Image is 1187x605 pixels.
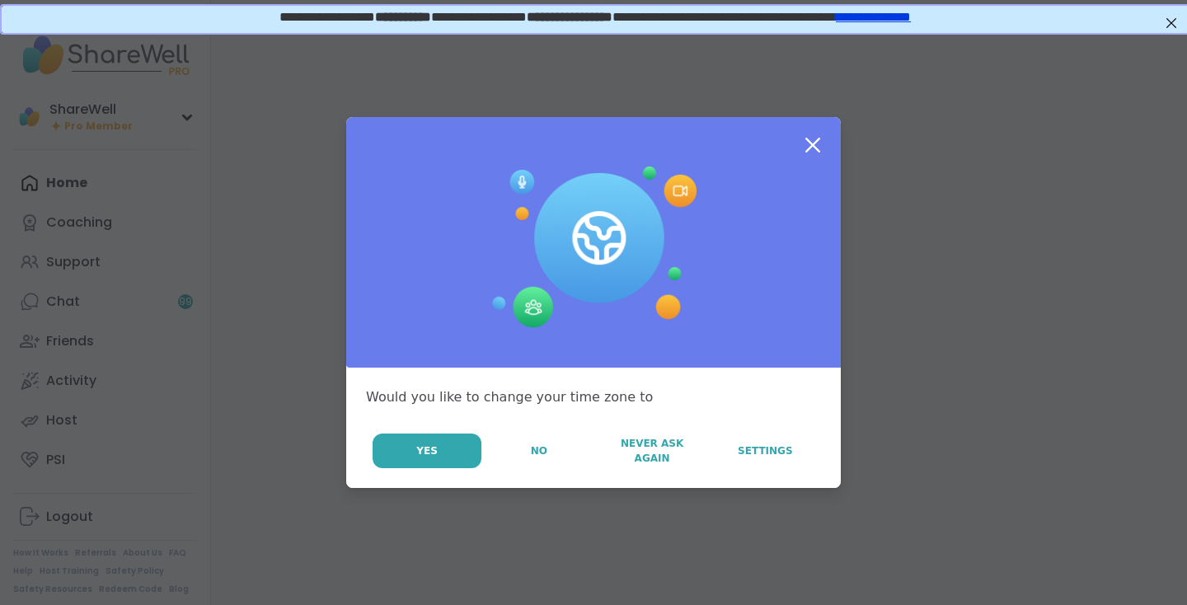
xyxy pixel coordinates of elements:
[596,434,707,468] button: Never Ask Again
[373,434,481,468] button: Yes
[490,166,697,328] img: Session Experience
[738,443,793,458] span: Settings
[416,443,438,458] span: Yes
[531,443,547,458] span: No
[483,434,594,468] button: No
[604,436,699,466] span: Never Ask Again
[366,387,821,407] div: Would you like to change your time zone to
[710,434,821,468] a: Settings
